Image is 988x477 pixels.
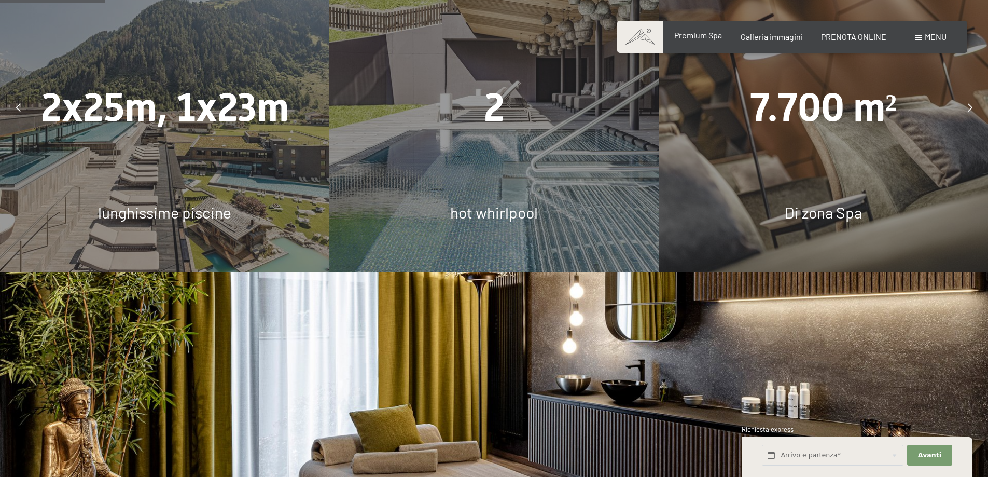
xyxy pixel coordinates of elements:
span: Avanti [918,451,941,460]
span: 2 [484,85,505,130]
span: Richiesta express [742,425,794,433]
a: Galleria immagini [741,32,803,42]
a: Premium Spa [674,30,722,40]
span: hot whirlpool [450,203,538,222]
a: PRENOTA ONLINE [821,32,886,42]
span: Di zona Spa [785,203,862,222]
span: 2x25m, 1x23m [41,85,289,130]
span: Menu [925,32,947,42]
button: Avanti [907,445,952,466]
span: 7.700 m² [750,85,897,130]
span: lunghissime piscine [98,203,231,222]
